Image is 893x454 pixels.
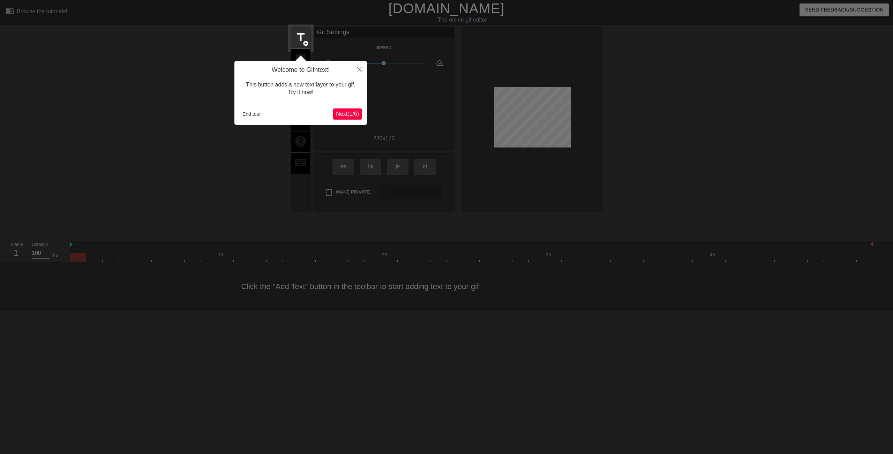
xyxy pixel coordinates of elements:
[336,111,359,117] span: Next ( 1 / 6 )
[352,61,367,77] button: Close
[240,109,264,119] button: End tour
[333,108,362,120] button: Next
[240,74,362,104] div: This button adds a new text layer to your gif. Try it now!
[240,66,362,74] h4: Welcome to Gifntext!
